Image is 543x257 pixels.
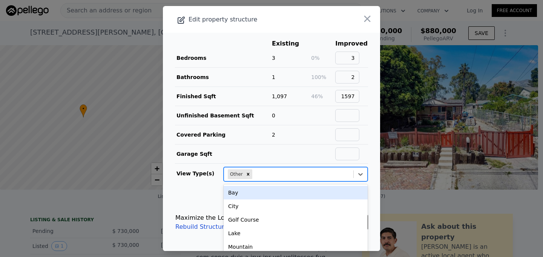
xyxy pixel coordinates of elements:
[175,164,223,182] td: View Type(s)
[272,55,275,61] span: 3
[175,87,271,106] td: Finished Sqft
[272,74,275,80] span: 1
[224,186,368,199] div: Bay
[175,144,271,164] td: Garage Sqft
[224,240,368,254] div: Mountain
[175,68,271,87] td: Bathrooms
[163,14,337,25] div: Edit property structure
[244,169,252,179] div: Remove Other
[175,106,271,125] td: Unfinished Basement Sqft
[175,49,271,68] td: Bedrooms
[228,169,244,179] div: Other
[175,213,228,222] div: Maximize the Lot
[311,55,319,61] span: 0%
[271,39,311,49] th: Existing
[224,227,368,240] div: Lake
[224,213,368,227] div: Golf Course
[175,222,228,231] a: Rebuild Structure
[175,125,271,144] td: Covered Parking
[311,74,326,80] span: 100%
[272,113,275,119] span: 0
[311,93,323,99] span: 46%
[272,93,287,99] span: 1,097
[335,39,368,49] th: Improved
[272,132,275,138] span: 2
[224,199,368,213] div: City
